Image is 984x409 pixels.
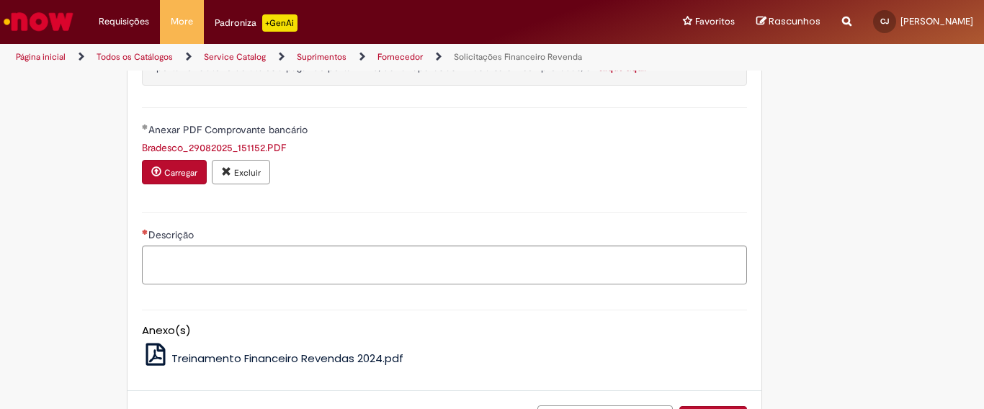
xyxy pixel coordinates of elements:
[142,246,747,284] textarea: Descrição
[454,51,582,63] a: Solicitações Financeiro Revenda
[97,51,173,63] a: Todos os Catálogos
[880,17,889,26] span: CJ
[142,325,747,337] h5: Anexo(s)
[769,14,820,28] span: Rascunhos
[142,160,207,184] button: Carregar anexo de Anexar PDF Comprovante bancário Required
[262,14,298,32] p: +GenAi
[164,167,197,179] small: Carregar
[1,7,76,36] img: ServiceNow
[297,51,346,63] a: Suprimentos
[756,15,820,29] a: Rascunhos
[695,14,735,29] span: Favoritos
[215,14,298,32] div: Padroniza
[142,124,148,130] span: Obrigatório Preenchido
[900,15,973,27] span: [PERSON_NAME]
[142,351,404,366] a: Treinamento Financeiro Revendas 2024.pdf
[142,229,148,235] span: Necessários
[99,14,149,29] span: Requisições
[11,44,645,71] ul: Trilhas de página
[234,167,261,179] small: Excluir
[377,51,423,63] a: Fornecedor
[142,141,286,154] a: Download de Bradesco_29082025_151152.PDF
[212,160,270,184] button: Excluir anexo Bradesco_29082025_151152.PDF
[171,351,403,366] span: Treinamento Financeiro Revendas 2024.pdf
[171,14,193,29] span: More
[148,228,197,241] span: Descrição
[204,51,266,63] a: Service Catalog
[16,51,66,63] a: Página inicial
[148,123,310,136] span: Anexar PDF Comprovante bancário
